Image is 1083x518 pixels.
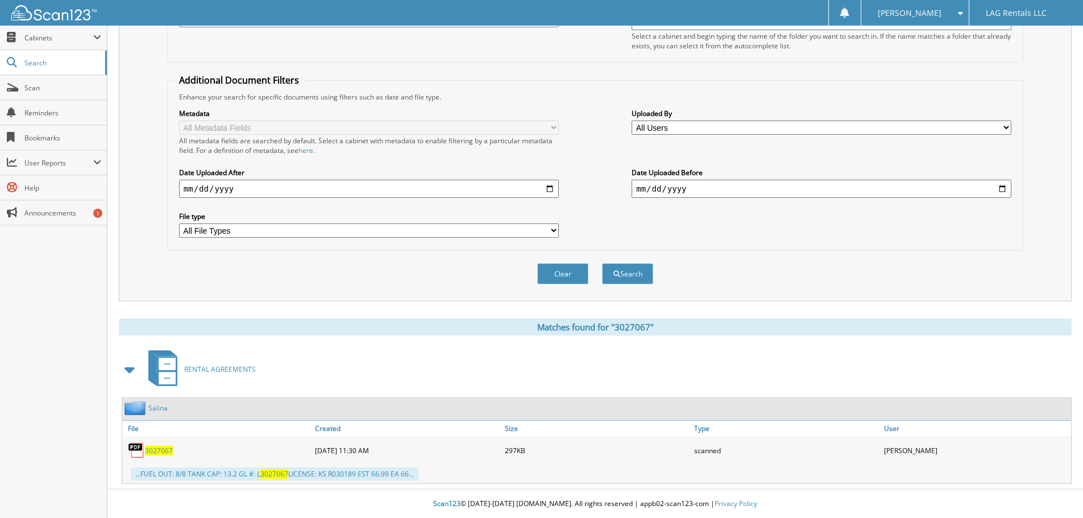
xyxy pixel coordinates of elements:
[107,490,1083,518] div: © [DATE]-[DATE] [DOMAIN_NAME]. All rights reserved | appb02-scan123-com |
[179,109,559,118] label: Metadata
[179,180,559,198] input: start
[142,347,256,392] a: RENTAL AGREEMENTS
[24,58,99,68] span: Search
[119,318,1072,335] div: Matches found for "3027067"
[878,10,941,16] span: [PERSON_NAME]
[24,208,101,218] span: Announcements
[148,403,168,413] a: Salina
[125,401,148,415] img: folder2.png
[298,146,313,155] a: here
[173,92,1017,102] div: Enhance your search for specific documents using filters such as date and file type.
[433,499,460,508] span: Scan123
[691,439,881,462] div: scanned
[502,421,692,436] a: Size
[881,421,1071,436] a: User
[881,439,1071,462] div: [PERSON_NAME]
[986,10,1047,16] span: LAG Rentals LLC
[691,421,881,436] a: Type
[145,446,173,455] a: 3027067
[24,83,101,93] span: Scan
[260,469,288,479] span: 3027067
[179,212,559,221] label: File type
[312,421,502,436] a: Created
[122,421,312,436] a: File
[11,5,97,20] img: scan123-logo-white.svg
[24,133,101,143] span: Bookmarks
[24,158,93,168] span: User Reports
[632,31,1011,51] div: Select a cabinet and begin typing the name of the folder you want to search in. If the name match...
[632,180,1011,198] input: end
[24,33,93,43] span: Cabinets
[131,467,418,480] div: ...FUEL OUT: 8/8 TANK CAP: 13.2 GL #: L LICENSE: KS R030189 EST 66.99 EA 66...
[128,442,145,459] img: PDF.png
[173,74,305,86] legend: Additional Document Filters
[312,439,502,462] div: [DATE] 11:30 AM
[632,168,1011,177] label: Date Uploaded Before
[602,263,653,284] button: Search
[502,439,692,462] div: 297KB
[715,499,757,508] a: Privacy Policy
[24,183,101,193] span: Help
[537,263,588,284] button: Clear
[24,108,101,118] span: Reminders
[93,209,102,218] div: 1
[179,168,559,177] label: Date Uploaded After
[179,136,559,155] div: All metadata fields are searched by default. Select a cabinet with metadata to enable filtering b...
[184,364,256,374] span: RENTAL AGREEMENTS
[632,109,1011,118] label: Uploaded By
